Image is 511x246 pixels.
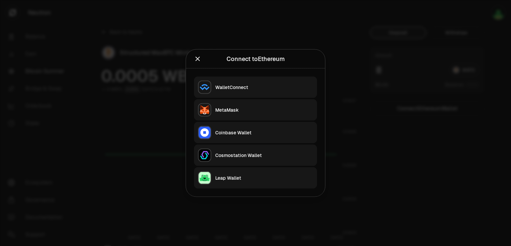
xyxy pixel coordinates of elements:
[215,129,313,136] div: Coinbase Wallet
[194,77,317,98] button: WalletConnectWalletConnect
[227,54,285,64] div: Connect to Ethereum
[194,122,317,143] button: Coinbase WalletCoinbase Wallet
[215,175,313,181] div: Leap Wallet
[199,104,211,116] img: MetaMask
[199,81,211,93] img: WalletConnect
[215,107,313,113] div: MetaMask
[194,54,201,64] button: Close
[215,152,313,159] div: Cosmostation Wallet
[199,172,211,184] img: Leap Wallet
[194,145,317,166] button: Cosmostation WalletCosmostation Wallet
[194,99,317,121] button: MetaMaskMetaMask
[215,84,313,91] div: WalletConnect
[199,149,211,161] img: Cosmostation Wallet
[199,127,211,139] img: Coinbase Wallet
[194,167,317,189] button: Leap WalletLeap Wallet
